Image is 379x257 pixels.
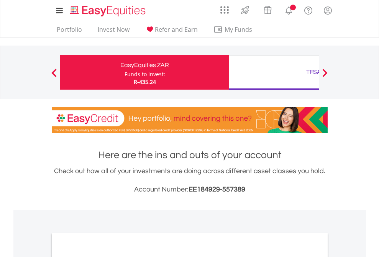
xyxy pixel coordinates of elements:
a: My Profile [318,2,338,19]
button: Next [317,72,333,80]
span: R-435.24 [134,78,156,85]
span: My Funds [213,25,264,34]
a: Vouchers [256,2,279,16]
a: Home page [67,2,149,17]
h1: Here are the ins and outs of your account [52,148,328,162]
span: EE184929-557389 [189,186,245,193]
img: grid-menu-icon.svg [220,6,229,14]
h3: Account Number: [52,184,328,195]
a: FAQ's and Support [299,2,318,17]
a: Invest Now [95,26,133,38]
img: vouchers-v2.svg [261,4,274,16]
button: Previous [46,72,62,80]
img: EasyCredit Promotion Banner [52,107,328,133]
a: AppsGrid [215,2,234,14]
div: Check out how all of your investments are doing across different asset classes you hold. [52,166,328,195]
img: EasyEquities_Logo.png [69,5,149,17]
div: Funds to invest: [125,70,165,78]
a: Notifications [279,2,299,17]
div: EasyEquities ZAR [65,60,225,70]
span: Refer and Earn [155,25,198,34]
img: thrive-v2.svg [239,4,251,16]
a: Refer and Earn [142,26,201,38]
a: Portfolio [54,26,85,38]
